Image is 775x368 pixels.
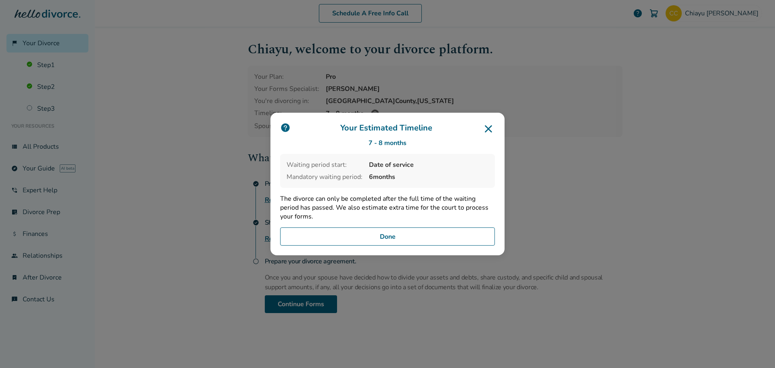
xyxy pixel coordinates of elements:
span: Waiting period start: [287,160,362,169]
span: Mandatory waiting period: [287,172,362,181]
h3: Your Estimated Timeline [280,122,495,135]
div: 7 - 8 months [280,139,495,147]
iframe: Chat Widget [735,329,775,368]
button: Done [280,227,495,246]
img: icon [280,122,291,133]
p: The divorce can only be completed after the full time of the waiting period has passed. We also e... [280,194,495,221]
span: 6 months [369,172,488,181]
span: Date of service [369,160,488,169]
